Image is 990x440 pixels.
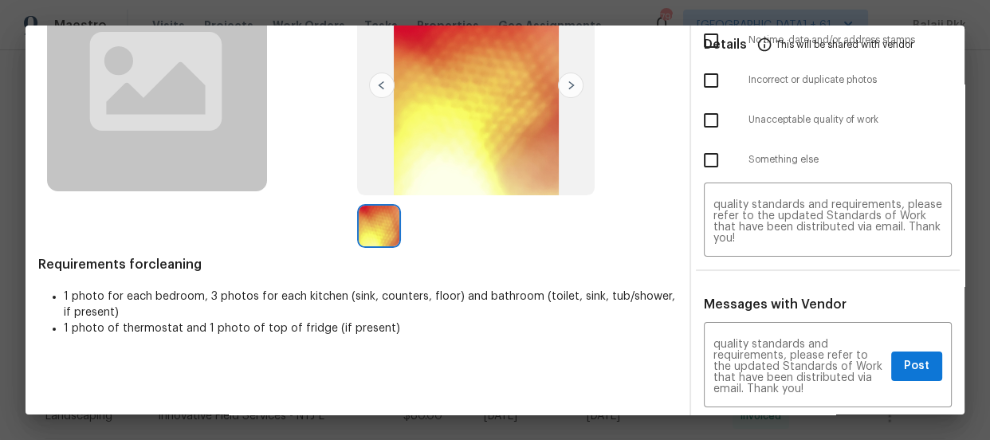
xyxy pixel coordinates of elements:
span: This will be shared with vendor [776,26,913,64]
li: 1 photo of thermostat and 1 photo of top of fridge (if present) [64,320,677,336]
img: right-chevron-button-url [558,73,583,98]
textarea: Maintenance Audit Team: Hello! Unfortunately, this Cleaning visit completed on [DATE] has been de... [713,199,942,244]
div: Incorrect or duplicate photos [691,61,964,100]
span: Requirements for cleaning [38,257,677,273]
span: Messages with Vendor [704,298,847,311]
img: left-chevron-button-url [369,73,395,98]
div: Unacceptable quality of work [691,100,964,140]
li: 1 photo for each bedroom, 3 photos for each kitchen (sink, counters, floor) and bathroom (toilet,... [64,289,677,320]
textarea: Maintenance Audit Team: Hello! Unfortunately, this Cleaning visit completed on [DATE] has been de... [713,339,885,395]
button: Post [891,352,942,381]
span: Something else [748,153,952,167]
span: Incorrect or duplicate photos [748,73,952,87]
span: Post [904,356,929,376]
span: Unacceptable quality of work [748,113,952,127]
div: Something else [691,140,964,180]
